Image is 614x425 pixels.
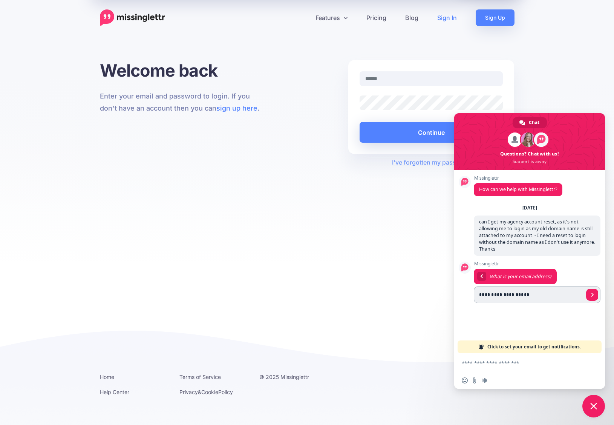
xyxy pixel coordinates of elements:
[474,176,562,181] span: Missinglettr
[360,122,503,143] button: Continue
[474,261,600,266] span: Missinglettr
[522,206,537,210] div: [DATE]
[487,340,581,353] span: Click to set your email to get notifications.
[179,374,221,380] a: Terms of Service
[306,9,357,26] a: Features
[216,104,257,112] a: sign up here
[392,159,471,166] a: I've forgotten my password
[476,9,514,26] a: Sign Up
[529,117,539,128] span: Chat
[586,289,598,301] span: Send
[100,389,129,395] a: Help Center
[100,60,266,81] h1: Welcome back
[490,273,551,280] span: What is your email address?
[428,9,466,26] a: Sign In
[357,9,396,26] a: Pricing
[462,377,468,383] span: Insert an emoji
[481,377,487,383] span: Audio message
[100,374,114,380] a: Home
[582,395,605,417] div: Close chat
[462,360,581,366] textarea: Compose your message...
[513,117,547,128] div: Chat
[179,389,198,395] a: Privacy
[479,186,557,192] span: How can we help with Missinglettr?
[477,272,486,281] div: Return to message
[396,9,428,26] a: Blog
[479,219,595,252] span: can I get my agency account reset, as it's not allowing me to login as my old domain name is stil...
[259,372,328,382] li: © 2025 Missinglettr
[201,389,218,395] a: Cookie
[100,90,266,114] p: Enter your email and password to login. If you don't have an account then you can .
[474,286,584,303] input: Enter your email address...
[179,387,248,397] li: & Policy
[472,377,478,383] span: Send a file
